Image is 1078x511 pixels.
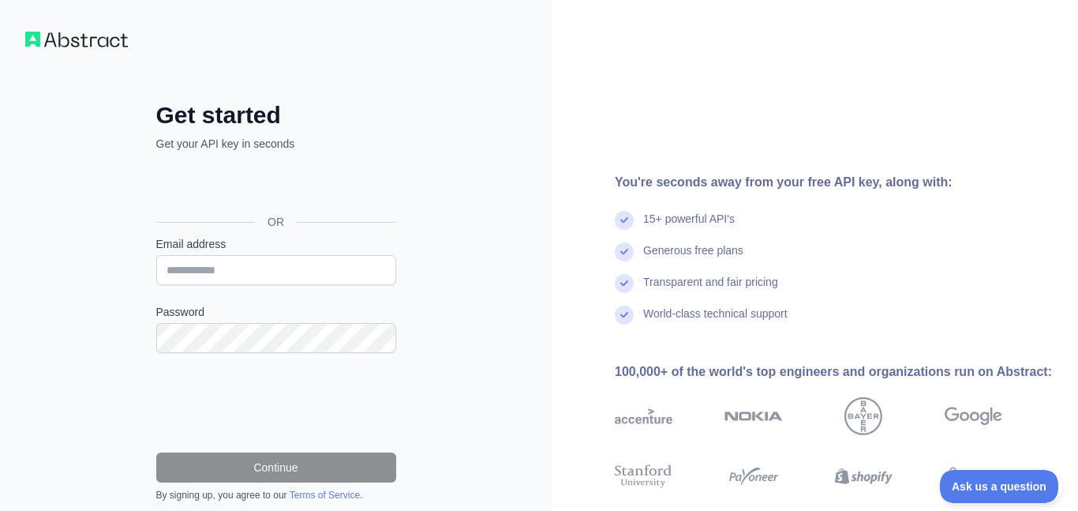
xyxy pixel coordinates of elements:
[724,462,782,491] img: payoneer
[156,236,396,252] label: Email address
[156,489,396,502] div: By signing up, you agree to our .
[615,173,1053,192] div: You're seconds away from your free API key, along with:
[156,304,396,320] label: Password
[156,453,396,483] button: Continue
[940,470,1062,503] iframe: Toggle Customer Support
[25,32,128,47] img: Workflow
[844,397,882,435] img: bayer
[835,462,893,491] img: shopify
[945,397,1002,435] img: google
[615,242,634,261] img: check mark
[255,214,297,230] span: OR
[156,136,396,152] p: Get your API key in seconds
[148,169,401,204] iframe: Sign in with Google Button
[615,211,634,230] img: check mark
[724,397,782,435] img: nokia
[615,363,1053,381] div: 100,000+ of the world's top engineers and organizations run on Abstract:
[156,372,396,434] iframe: reCAPTCHA
[615,306,634,325] img: check mark
[643,242,743,274] div: Generous free plans
[615,274,634,293] img: check mark
[643,211,735,242] div: 15+ powerful API's
[290,490,360,501] a: Terms of Service
[643,274,778,306] div: Transparent and fair pricing
[615,397,672,435] img: accenture
[156,101,396,130] h2: Get started
[643,306,788,337] div: World-class technical support
[945,462,1002,491] img: airbnb
[615,462,672,491] img: stanford university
